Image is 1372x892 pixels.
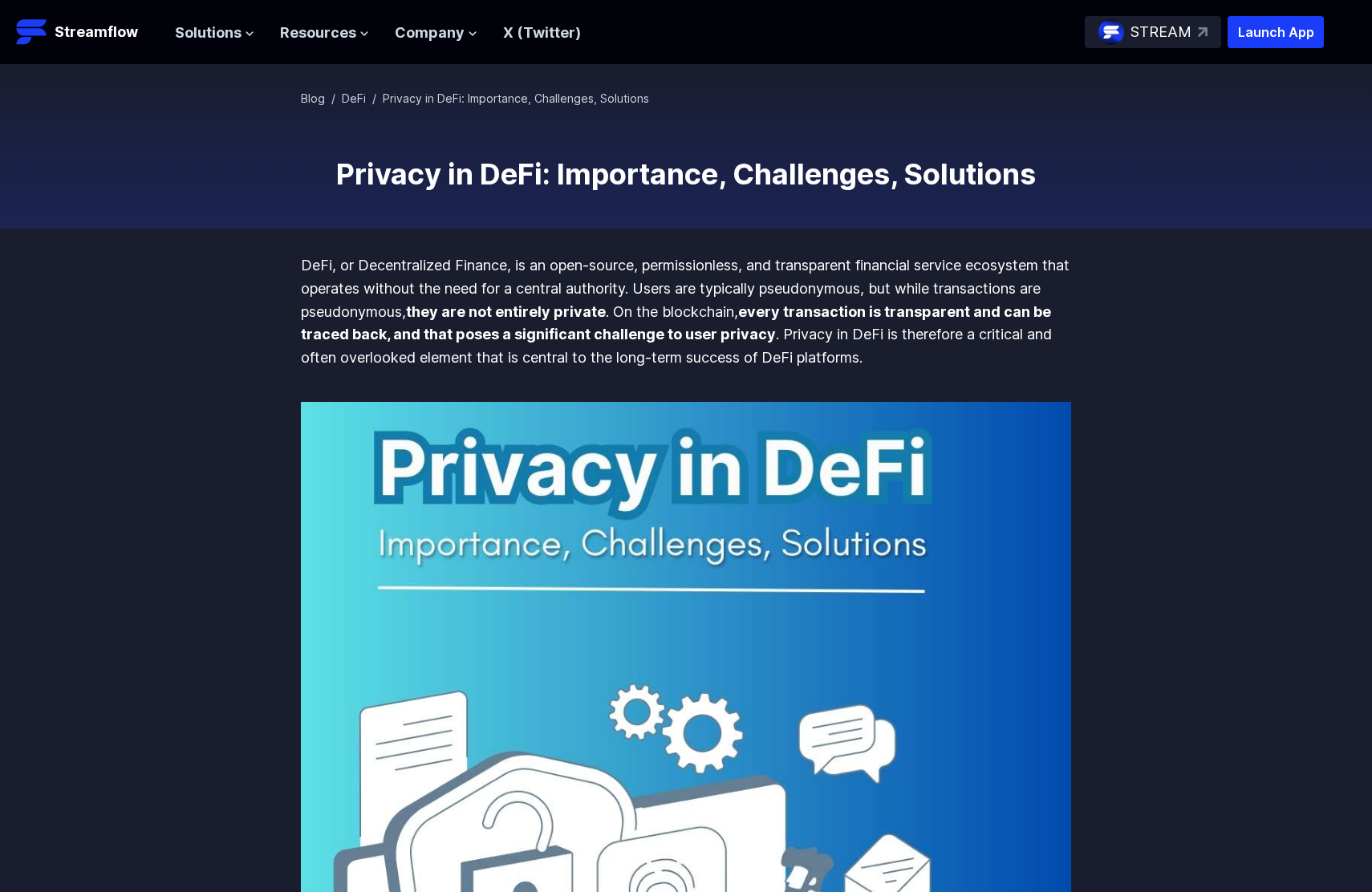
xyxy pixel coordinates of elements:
button: Launch App [1228,16,1324,48]
p: Streamflow [55,21,138,43]
a: DeFi [342,91,366,105]
strong: they are not entirely private [406,303,606,320]
h1: Privacy in DeFi: Importance, Challenges, Solutions [301,158,1071,190]
span: Privacy in DeFi: Importance, Challenges, Solutions [383,91,649,105]
a: STREAM [1085,16,1221,48]
span: Company [395,22,465,45]
span: / [331,91,335,105]
a: X (Twitter) [503,24,581,41]
img: top-right-arrow.svg [1198,27,1208,37]
a: Blog [301,91,325,105]
span: Resources [280,22,356,45]
img: streamflow-logo-circle.png [1098,19,1124,45]
span: / [372,91,376,105]
p: STREAM [1130,21,1191,44]
button: Company [395,22,477,45]
img: Streamflow Logo [16,16,48,48]
a: Streamflow [16,16,159,48]
span: Solutions [175,22,242,45]
button: Resources [280,22,369,45]
p: DeFi, or Decentralized Finance, is an open-source, permissionless, and transparent financial serv... [301,254,1071,370]
button: Solutions [175,22,254,45]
